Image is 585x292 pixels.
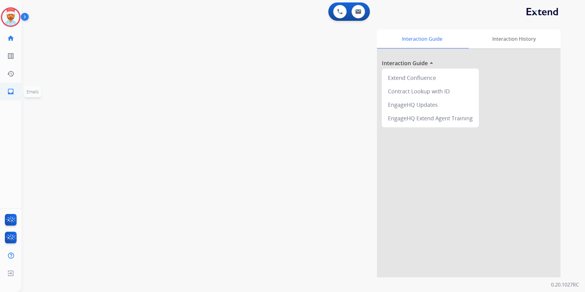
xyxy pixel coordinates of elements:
[384,98,476,111] div: EngageHQ Updates
[7,35,14,42] mat-icon: home
[377,29,467,48] div: Interaction Guide
[551,281,579,288] p: 0.20.1027RC
[7,88,14,95] mat-icon: inbox
[384,84,476,98] div: Contract Lookup with ID
[384,71,476,84] div: Extend Confluence
[384,111,476,125] div: EngageHQ Extend Agent Training
[27,89,39,95] span: Emails
[467,29,561,48] div: Interaction History
[7,70,14,77] mat-icon: history
[2,9,19,26] img: avatar
[7,52,14,60] mat-icon: list_alt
